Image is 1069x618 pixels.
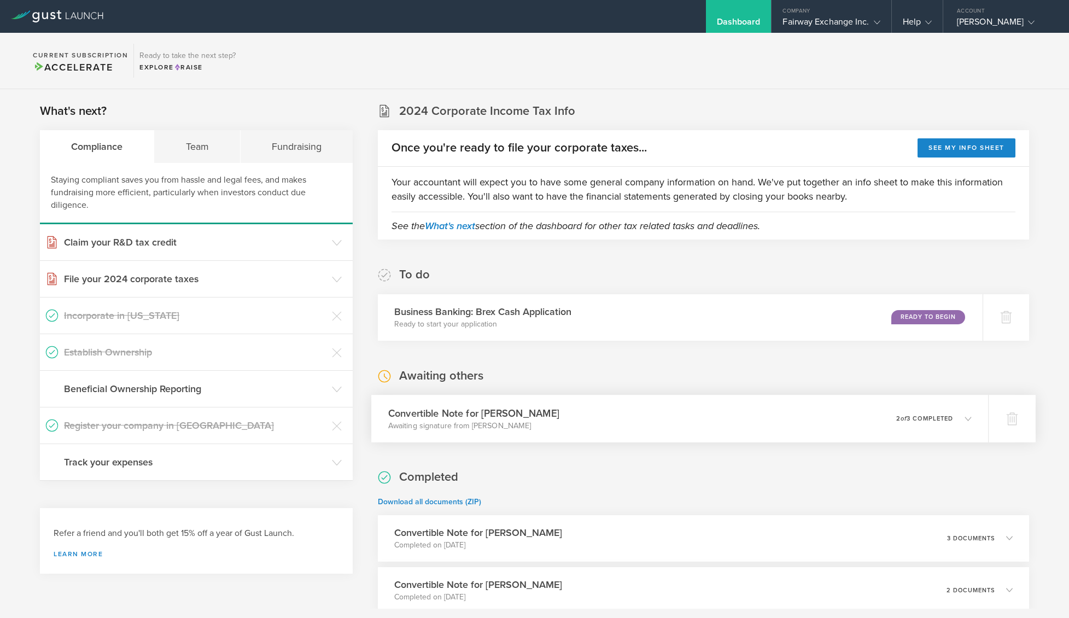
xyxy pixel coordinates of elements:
[947,587,995,593] p: 2 documents
[425,220,475,232] a: What's next
[918,138,1015,158] button: See my info sheet
[957,16,1050,33] div: [PERSON_NAME]
[139,62,236,72] div: Explore
[378,497,481,506] a: Download all documents (ZIP)
[33,61,113,73] span: Accelerate
[154,130,240,163] div: Team
[394,526,562,540] h3: Convertible Note for [PERSON_NAME]
[40,130,154,163] div: Compliance
[399,368,483,384] h2: Awaiting others
[241,130,353,163] div: Fundraising
[782,16,880,33] div: Fairway Exchange Inc.
[40,163,353,224] div: Staying compliant saves you from hassle and legal fees, and makes fundraising more efficient, par...
[64,418,326,433] h3: Register your company in [GEOGRAPHIC_DATA]
[394,305,571,319] h3: Business Banking: Brex Cash Application
[394,540,562,551] p: Completed on [DATE]
[40,103,107,119] h2: What's next?
[903,16,932,33] div: Help
[64,345,326,359] h3: Establish Ownership
[947,535,995,541] p: 3 documents
[399,103,575,119] h2: 2024 Corporate Income Tax Info
[388,420,559,431] p: Awaiting signature from [PERSON_NAME]
[394,319,571,330] p: Ready to start your application
[392,140,647,156] h2: Once you're ready to file your corporate taxes...
[139,52,236,60] h3: Ready to take the next step?
[33,52,128,59] h2: Current Subscription
[54,551,339,557] a: Learn more
[133,44,241,78] div: Ready to take the next step?ExploreRaise
[901,415,907,422] em: of
[388,406,559,421] h3: Convertible Note for [PERSON_NAME]
[174,63,203,71] span: Raise
[64,235,326,249] h3: Claim your R&D tax credit
[54,527,339,540] h3: Refer a friend and you'll both get 15% off a year of Gust Launch.
[896,415,954,421] p: 2 3 completed
[392,175,1015,203] p: Your accountant will expect you to have some general company information on hand. We've put toget...
[378,294,983,341] div: Business Banking: Brex Cash ApplicationReady to start your applicationReady to Begin
[64,455,326,469] h3: Track your expenses
[64,308,326,323] h3: Incorporate in [US_STATE]
[64,382,326,396] h3: Beneficial Ownership Reporting
[392,220,760,232] em: See the section of the dashboard for other tax related tasks and deadlines.
[399,267,430,283] h2: To do
[891,310,965,324] div: Ready to Begin
[717,16,761,33] div: Dashboard
[394,592,562,603] p: Completed on [DATE]
[64,272,326,286] h3: File your 2024 corporate taxes
[394,578,562,592] h3: Convertible Note for [PERSON_NAME]
[399,469,458,485] h2: Completed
